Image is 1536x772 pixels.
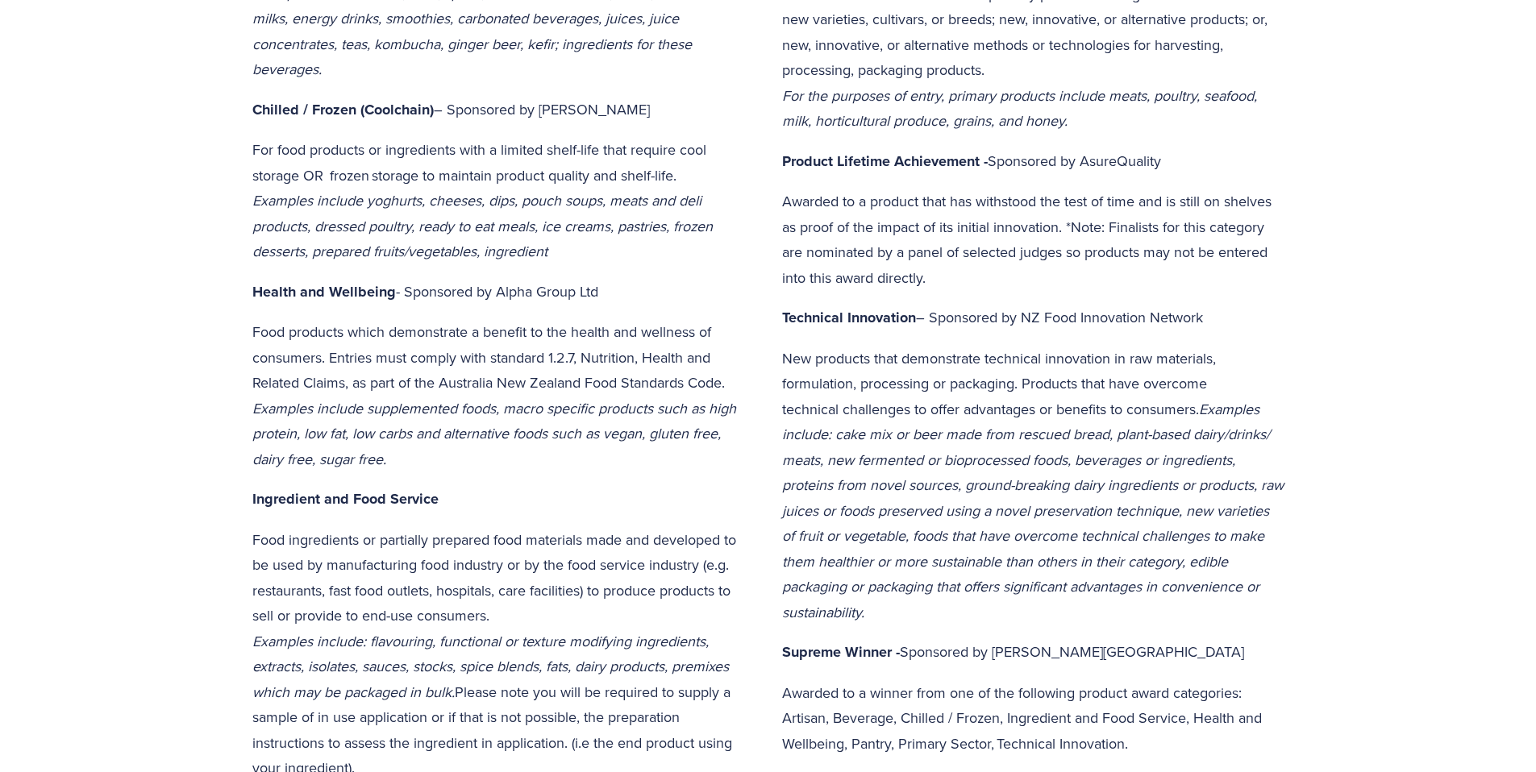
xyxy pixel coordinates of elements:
[252,137,755,264] p: For food products or ingredients with a limited shelf-life that require cool storage OR frozen st...
[252,97,755,123] p: – Sponsored by [PERSON_NAME]
[782,680,1284,757] p: Awarded to a winner from one of the following product award categories: Artisan, Beverage, Chille...
[782,346,1284,625] p: New products that demonstrate technical innovation in raw materials, formulation, processing or p...
[782,399,1288,622] em: Examples include: cake mix or beer made from rescued bread, plant-based dairy/drinks/ meats, new ...
[782,85,1261,131] em: For the purposes of entry, primary products include meats, poultry, seafood, milk, horticultural ...
[252,281,396,302] strong: Health and Wellbeing
[252,279,755,305] p: - Sponsored by Alpha Group Ltd
[252,99,434,120] strong: Chilled / Frozen (Coolchain)
[782,151,988,172] strong: Product Lifetime Achievement -
[252,631,733,702] em: Examples include: flavouring, functional or texture modifying ingredients, extracts, isolates, sa...
[252,190,717,261] em: Examples include yoghurts, cheeses, dips, pouch soups, meats and deli products, dressed poultry, ...
[782,305,1284,331] p: – Sponsored by NZ Food Innovation Network
[782,639,1284,666] p: Sponsored by [PERSON_NAME][GEOGRAPHIC_DATA]
[252,488,439,509] strong: Ingredient and Food Service
[252,319,755,471] p: Food products which demonstrate a benefit to the health and wellness of consumers. Entries must c...
[252,398,740,469] em: Examples include supplemented foods, macro specific products such as high protein, low fat, low c...
[782,641,900,662] strong: Supreme Winner -
[782,189,1284,290] p: Awarded to a product that has withstood the test of time and is still on shelves as proof of the ...
[782,307,916,328] strong: Technical Innovation
[782,148,1284,175] p: Sponsored by AsureQuality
